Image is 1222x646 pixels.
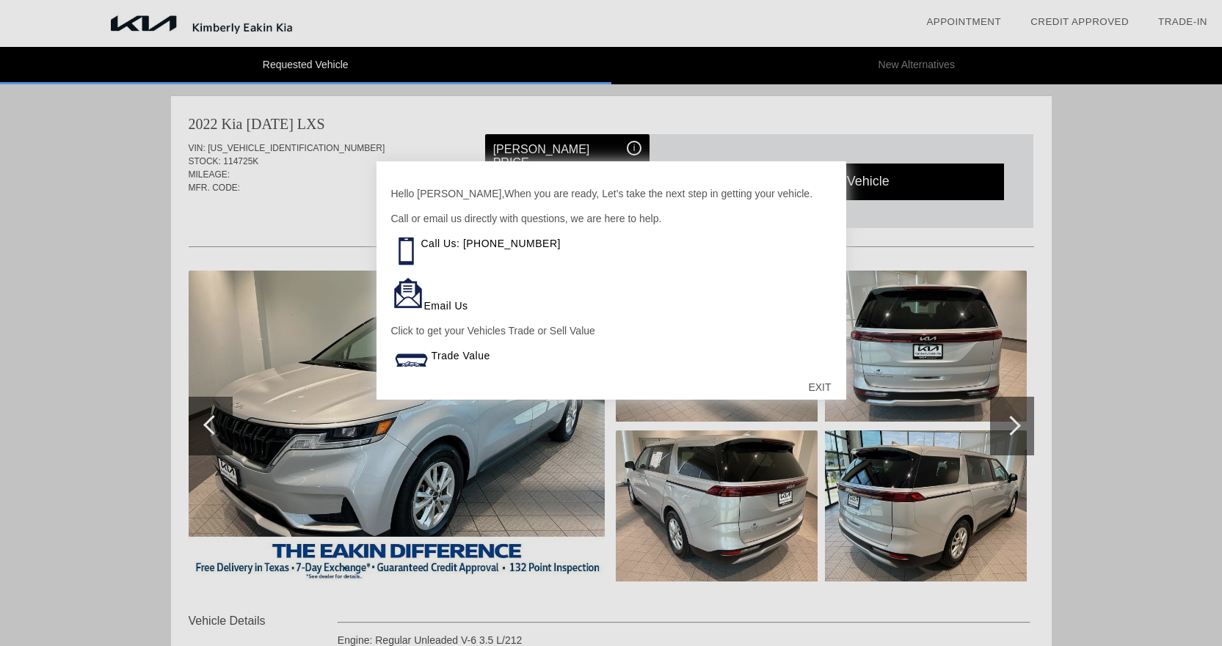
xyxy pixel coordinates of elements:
[424,300,468,312] a: Email Us
[421,238,561,249] a: Call Us: [PHONE_NUMBER]
[391,276,424,309] img: Email Icon
[1158,16,1207,27] a: Trade-In
[391,323,832,338] p: Click to get your Vehicles Trade or Sell Value
[926,16,1001,27] a: Appointment
[1030,16,1129,27] a: Credit Approved
[793,365,845,409] div: EXIT
[391,186,832,201] p: Hello [PERSON_NAME],When you are ready, Let’s take the next step in getting your vehicle.
[391,211,832,226] p: Call or email us directly with questions, we are here to help.
[432,350,490,361] a: Trade Value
